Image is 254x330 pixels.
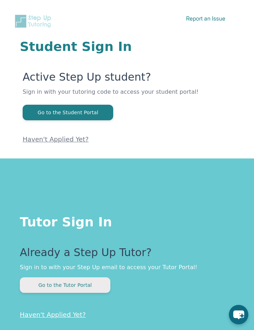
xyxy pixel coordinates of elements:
h1: Tutor Sign In [20,212,234,229]
a: Go to the Student Portal [23,109,113,116]
p: Sign in with your tutoring code to access your student portal! [23,88,234,105]
button: Go to the Student Portal [23,105,113,120]
p: Already a Step Up Tutor? [20,246,234,263]
a: Go to the Tutor Portal [20,282,110,288]
p: Active Step Up student? [23,71,234,88]
button: chat-button [229,305,248,324]
img: Step Up Tutoring horizontal logo [14,14,54,28]
a: Haven't Applied Yet? [20,311,86,318]
button: Go to the Tutor Portal [20,277,110,293]
a: Report an Issue [186,15,225,22]
h1: Student Sign In [20,40,234,54]
p: Sign in to with your Step Up email to access your Tutor Portal! [20,263,234,272]
a: Haven't Applied Yet? [23,135,89,143]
